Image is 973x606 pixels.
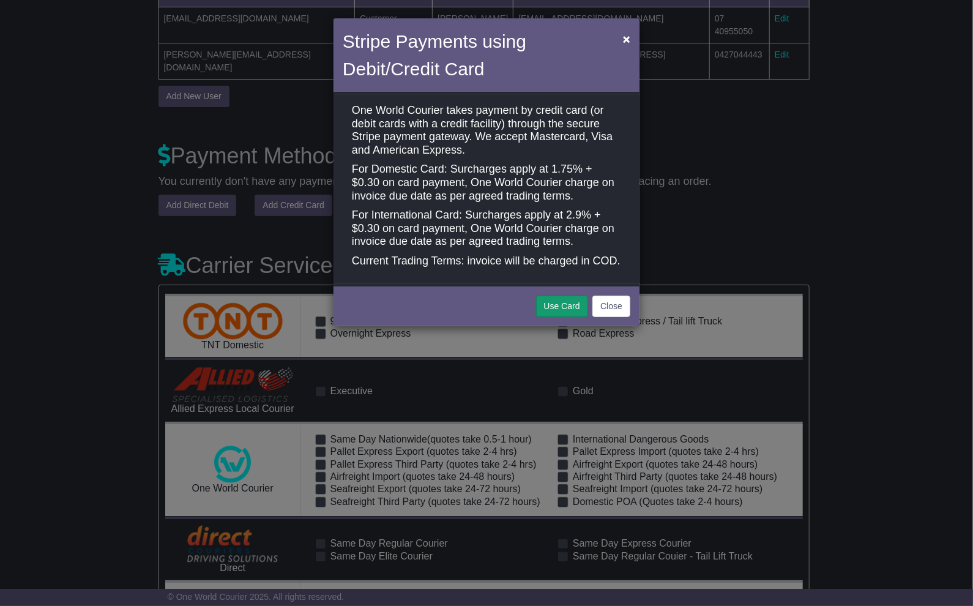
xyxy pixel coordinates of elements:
p: For International Card: Surcharges apply at 2.9% + $0.30 on card payment, One World Courier charg... [352,209,621,249]
span: Current Trading Terms: invoice will be charged in COD. [352,255,621,267]
p: For Domestic Card: Surcharges apply at 1.75% + $0.30 on card payment, One World Courier charge on... [352,163,621,203]
p: One World Courier takes payment by credit card (or debit cards with a credit facility) through th... [352,104,621,157]
button: Close [592,296,630,317]
button: Close [617,26,636,51]
h4: Stripe Payments using Debit/Credit Card [343,28,617,83]
button: Use Card [536,296,588,317]
span: × [623,32,630,46]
